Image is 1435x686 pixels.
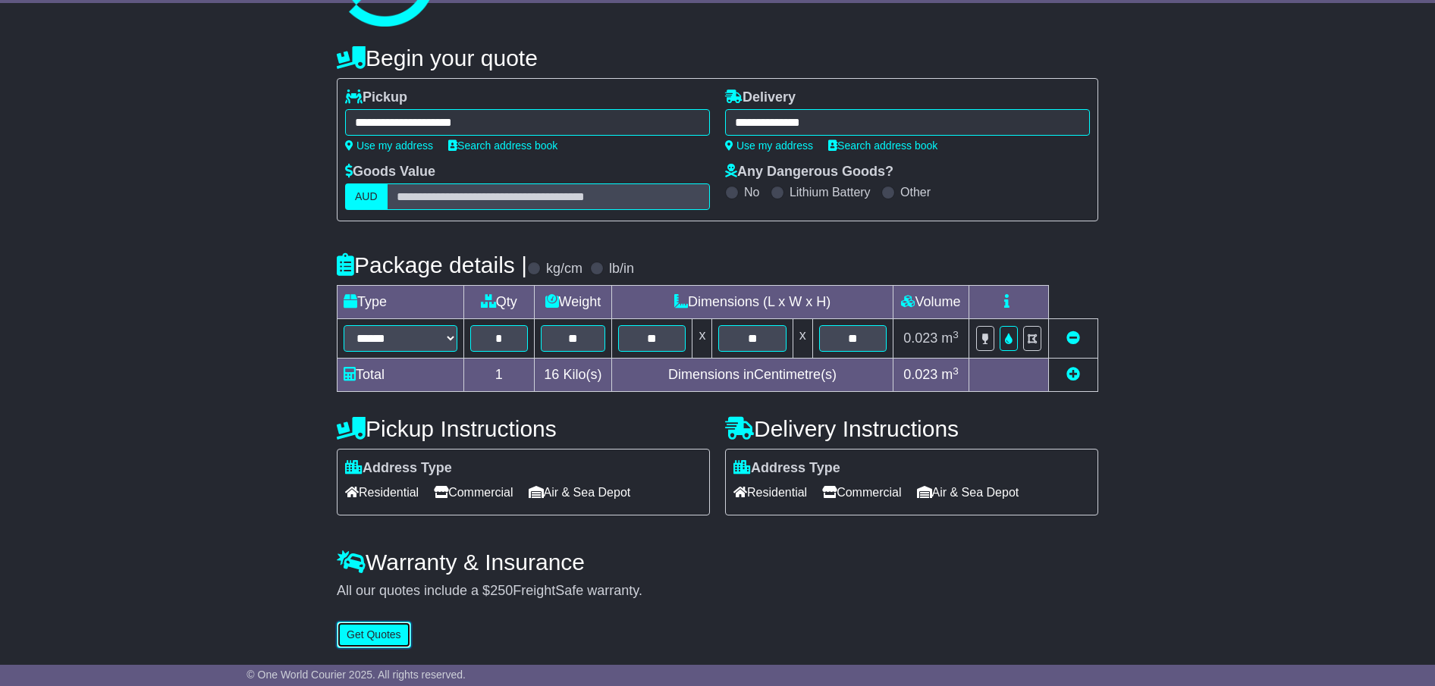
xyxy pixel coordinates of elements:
[529,481,631,504] span: Air & Sea Depot
[337,550,1098,575] h4: Warranty & Insurance
[345,89,407,106] label: Pickup
[338,359,464,392] td: Total
[544,367,559,382] span: 16
[534,359,612,392] td: Kilo(s)
[1066,367,1080,382] a: Add new item
[345,183,388,210] label: AUD
[345,460,452,477] label: Address Type
[822,481,901,504] span: Commercial
[744,185,759,199] label: No
[448,139,557,152] a: Search address book
[464,359,535,392] td: 1
[893,286,969,319] td: Volume
[345,139,433,152] a: Use my address
[733,460,840,477] label: Address Type
[534,286,612,319] td: Weight
[953,365,959,377] sup: 3
[338,286,464,319] td: Type
[725,164,893,180] label: Any Dangerous Goods?
[612,286,893,319] td: Dimensions (L x W x H)
[337,622,411,648] button: Get Quotes
[733,481,807,504] span: Residential
[828,139,937,152] a: Search address book
[246,669,466,681] span: © One World Courier 2025. All rights reserved.
[609,261,634,277] label: lb/in
[345,481,419,504] span: Residential
[345,164,435,180] label: Goods Value
[725,89,796,106] label: Delivery
[790,185,871,199] label: Lithium Battery
[434,481,513,504] span: Commercial
[900,185,931,199] label: Other
[903,330,937,346] span: 0.023
[1066,330,1080,346] a: Remove this item
[941,367,959,382] span: m
[490,583,513,598] span: 250
[337,416,710,441] h4: Pickup Instructions
[337,583,1098,600] div: All our quotes include a $ FreightSafe warranty.
[725,139,813,152] a: Use my address
[612,359,893,392] td: Dimensions in Centimetre(s)
[546,261,582,277] label: kg/cm
[464,286,535,319] td: Qty
[725,416,1098,441] h4: Delivery Instructions
[692,319,712,359] td: x
[793,319,812,359] td: x
[903,367,937,382] span: 0.023
[917,481,1019,504] span: Air & Sea Depot
[953,329,959,340] sup: 3
[941,330,959,346] span: m
[337,252,527,277] h4: Package details |
[337,45,1098,70] h4: Begin your quote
